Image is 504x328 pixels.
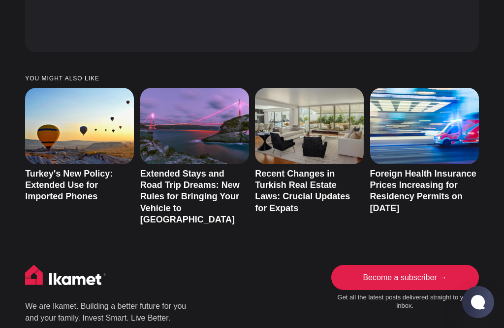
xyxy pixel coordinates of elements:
[370,88,479,164] img: Foreign Health Insurance Prices Increasing for Residency Permits on August 15th
[25,169,113,202] a: Turkey's New Policy: Extended Use for Imported Phones
[331,293,479,310] small: Get all the latest posts delivered straight to your inbox.
[370,169,476,213] a: Foreign Health Insurance Prices Increasing for Residency Permits on [DATE]
[16,41,280,54] p: Become a member of to start commenting.
[255,169,350,213] a: Recent Changes in Turkish Real Estate Laws: Crucial Updates for Expats
[25,75,479,82] small: You might also like
[97,95,169,106] span: Already a member?
[25,300,188,324] p: We are Ikamet. Building a better future for you and your family. Invest Smart. Live Better.
[75,20,220,37] h1: Start the conversation
[171,95,198,106] button: Sign in
[115,68,180,89] button: Sign up now
[140,88,249,164] img: Extended Stays and Road Trip Dreams: New Rules for Bringing Your Vehicle to Turkey
[140,169,240,225] a: Extended Stays and Road Trip Dreams: New Rules for Bringing Your Vehicle to [GEOGRAPHIC_DATA]
[255,88,364,164] img: Recent Changes in Turkish Real Estate Laws: Crucial Updates for Expats
[133,42,165,52] span: Ikamet
[25,88,134,164] img: Turkey's New Policy: Extended Use for Imported Phones
[25,265,106,290] img: Ikamet home
[331,265,479,290] a: Become a subscriber →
